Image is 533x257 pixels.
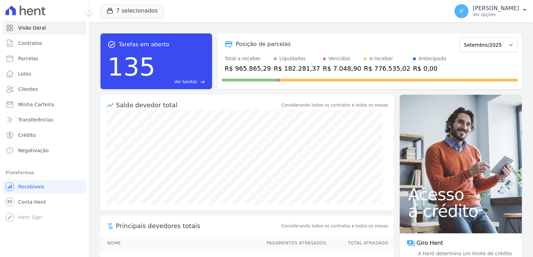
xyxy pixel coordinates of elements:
span: east [200,79,205,85]
a: Minha Carteira [3,98,86,111]
div: Considerando todos os contratos e todos os meses [281,102,388,108]
a: Visão Geral [3,21,86,35]
div: Vencidos [329,55,350,62]
span: a crédito [408,203,513,219]
button: IF [PERSON_NAME] Ver opções [449,1,533,21]
div: Plataformas [6,169,83,177]
span: Tarefas em aberto [119,40,169,49]
th: Nome [100,236,260,250]
div: A receber [369,55,393,62]
p: Ver opções [473,12,519,17]
th: Pagamentos Atrasados [260,236,327,250]
div: Total a receber [225,55,271,62]
div: R$ 965.865,29 [225,64,271,73]
span: Contratos [18,40,42,47]
div: Posição de parcelas [236,40,291,48]
span: task_alt [107,40,116,49]
a: Contratos [3,36,86,50]
a: Parcelas [3,52,86,65]
span: Conta Hent [18,198,46,205]
span: Recebíveis [18,183,44,190]
a: Clientes [3,82,86,96]
a: Crédito [3,128,86,142]
div: 135 [107,49,155,85]
a: Lotes [3,67,86,81]
div: R$ 182.281,37 [274,64,320,73]
span: Crédito [18,132,36,139]
a: Recebíveis [3,180,86,194]
span: Ver tarefas [174,79,197,85]
span: Giro Hent [416,239,443,247]
div: Liquidados [279,55,306,62]
span: Acesso [408,186,513,203]
span: Clientes [18,86,38,93]
span: Parcelas [18,55,38,62]
span: Transferências [18,116,53,123]
div: R$ 0,00 [413,64,446,73]
span: Principais devedores totais [116,221,280,231]
span: Negativação [18,147,49,154]
p: [PERSON_NAME] [473,5,519,12]
a: Conta Hent [3,195,86,209]
button: 7 selecionados [100,4,164,17]
span: Minha Carteira [18,101,54,108]
span: IF [459,9,464,14]
div: R$ 776.535,02 [364,64,410,73]
div: R$ 7.048,90 [323,64,361,73]
span: Lotes [18,70,31,77]
a: Ver tarefas east [158,79,205,85]
a: Negativação [3,143,86,157]
div: Antecipado [419,55,446,62]
div: Saldo devedor total [116,100,280,110]
span: Visão Geral [18,24,46,31]
a: Transferências [3,113,86,127]
th: Total Atrasado [327,236,394,250]
span: Considerando todos os contratos e todos os meses [281,223,388,229]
